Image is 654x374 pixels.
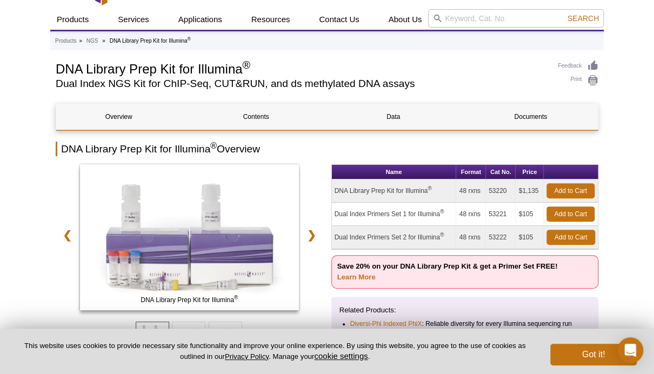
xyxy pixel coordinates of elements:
[456,226,485,249] td: 48 rxns
[242,59,250,71] sup: ®
[234,295,238,300] sup: ®
[332,179,457,203] td: DNA Library Prep Kit for Illumina
[516,179,544,203] td: $1,135
[564,14,602,23] button: Search
[56,104,181,130] a: Overview
[350,318,581,329] li: : Reliable diversity for every Illumina sequencing run
[440,209,444,215] sup: ®
[314,351,368,360] button: cookie settings
[110,38,191,44] li: DNA Library Prep Kit for Illumina
[456,203,485,226] td: 48 rxns
[56,60,547,76] h1: DNA Library Prep Kit for Illumina
[440,232,444,238] sup: ®
[56,79,547,89] h2: Dual Index NGS Kit for ChIP-Seq, CUT&RUN, and ds methylated DNA assays
[56,223,79,248] a: ❮
[456,179,485,203] td: 48 rxns
[550,344,637,365] button: Got it!
[332,203,457,226] td: Dual Index Primers Set 1 for Illumina
[617,337,643,363] div: Open Intercom Messenger
[337,262,558,281] strong: Save 20% on your DNA Library Prep Kit & get a Primer Set FREE!
[80,164,299,310] img: DNA Library Prep Kit for Illumina
[486,165,516,179] th: Cat No.
[332,165,457,179] th: Name
[546,206,595,222] a: Add to Cart
[428,9,604,28] input: Keyword, Cat. No.
[245,9,297,30] a: Resources
[79,38,82,44] li: »
[428,185,431,191] sup: ®
[210,141,217,150] sup: ®
[188,36,191,42] sup: ®
[331,104,456,130] a: Data
[300,223,323,248] a: ❯
[516,226,544,249] td: $105
[56,142,598,156] h2: DNA Library Prep Kit for Illumina Overview
[82,295,296,305] span: DNA Library Prep Kit for Illumina
[456,165,485,179] th: Format
[312,9,365,30] a: Contact Us
[468,104,593,130] a: Documents
[102,38,105,44] li: »
[337,273,376,281] a: Learn More
[332,226,457,249] td: Dual Index Primers Set 2 for Illumina
[382,9,429,30] a: About Us
[486,226,516,249] td: 53222
[546,183,595,198] a: Add to Cart
[558,60,598,72] a: Feedback
[80,164,299,313] a: DNA Library Prep Kit for Illumina
[486,179,516,203] td: 53220
[339,305,591,316] p: Related Products:
[516,165,544,179] th: Price
[546,230,595,245] a: Add to Cart
[50,9,95,30] a: Products
[558,75,598,86] a: Print
[86,36,98,46] a: NGS
[350,318,422,329] a: Diversi-Phi Indexed PhiX
[172,9,229,30] a: Applications
[568,14,599,23] span: Search
[55,36,76,46] a: Products
[225,352,269,360] a: Privacy Policy
[111,9,156,30] a: Services
[17,341,532,362] p: This website uses cookies to provide necessary site functionality and improve your online experie...
[516,203,544,226] td: $105
[486,203,516,226] td: 53221
[193,104,318,130] a: Contents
